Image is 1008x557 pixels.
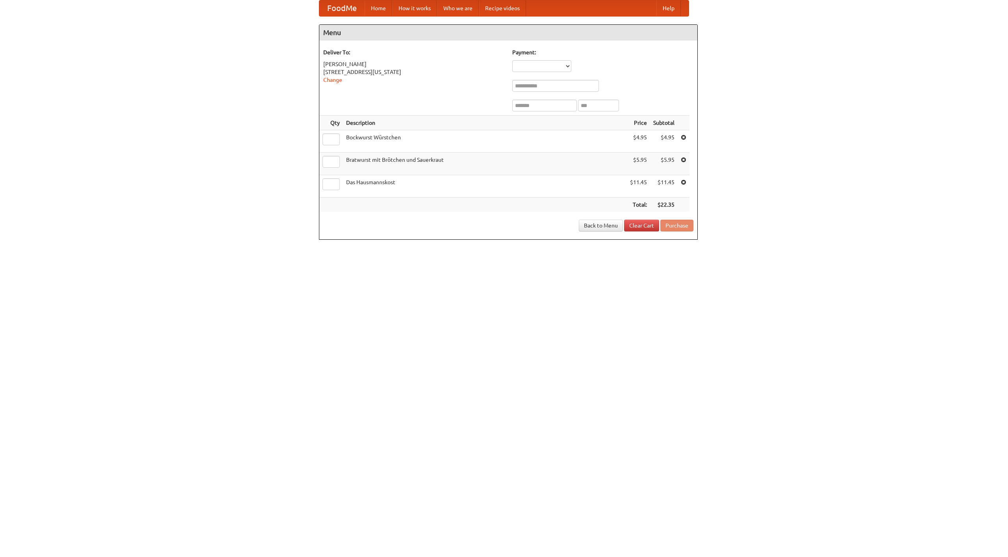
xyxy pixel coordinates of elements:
[624,220,659,231] a: Clear Cart
[650,153,678,175] td: $5.95
[579,220,623,231] a: Back to Menu
[343,153,627,175] td: Bratwurst mit Brötchen und Sauerkraut
[323,77,342,83] a: Change
[627,153,650,175] td: $5.95
[437,0,479,16] a: Who we are
[650,175,678,198] td: $11.45
[627,198,650,212] th: Total:
[323,68,504,76] div: [STREET_ADDRESS][US_STATE]
[319,0,365,16] a: FoodMe
[660,220,693,231] button: Purchase
[392,0,437,16] a: How it works
[365,0,392,16] a: Home
[512,48,693,56] h5: Payment:
[650,116,678,130] th: Subtotal
[627,116,650,130] th: Price
[343,175,627,198] td: Das Hausmannskost
[343,116,627,130] th: Description
[319,25,697,41] h4: Menu
[627,175,650,198] td: $11.45
[650,130,678,153] td: $4.95
[323,60,504,68] div: [PERSON_NAME]
[323,48,504,56] h5: Deliver To:
[656,0,681,16] a: Help
[627,130,650,153] td: $4.95
[343,130,627,153] td: Bockwurst Würstchen
[479,0,526,16] a: Recipe videos
[650,198,678,212] th: $22.35
[319,116,343,130] th: Qty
